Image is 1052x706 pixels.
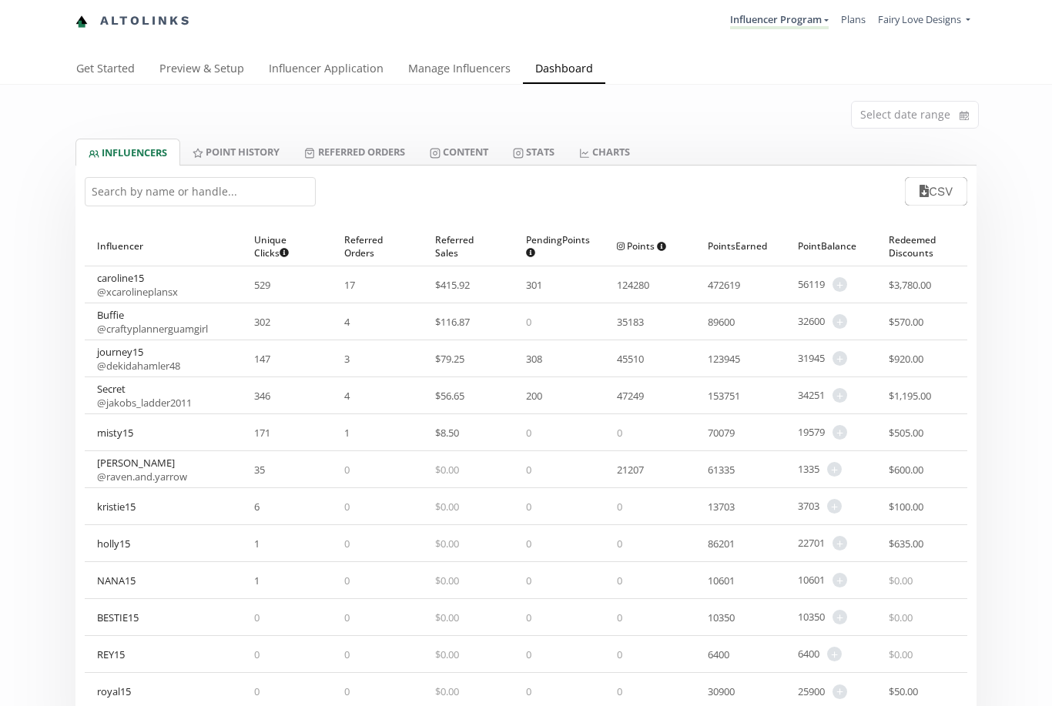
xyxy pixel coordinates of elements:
[798,314,825,329] span: 32600
[435,352,464,366] span: $ 79.25
[526,537,531,550] span: 0
[97,345,180,373] div: journey15
[85,177,316,206] input: Search by name or handle...
[97,426,133,440] div: misty15
[889,389,931,403] span: $ 1,195.00
[254,500,260,514] span: 6
[344,278,355,292] span: 17
[97,285,178,299] a: @xcarolineplansx
[798,684,825,699] span: 25900
[344,500,350,514] span: 0
[708,574,735,587] span: 10601
[617,611,622,624] span: 0
[435,500,459,514] span: $ 0.00
[878,12,961,26] span: Fairy Love Designs
[833,351,847,366] span: +
[833,388,847,403] span: +
[396,55,523,85] a: Manage Influencers
[97,382,192,410] div: Secret
[435,574,459,587] span: $ 0.00
[617,647,622,661] span: 0
[798,573,825,587] span: 10601
[889,647,913,661] span: $ 0.00
[254,611,260,624] span: 0
[292,139,417,165] a: Referred Orders
[889,463,923,477] span: $ 600.00
[960,108,969,123] svg: calendar
[798,647,819,661] span: 6400
[344,315,350,329] span: 4
[889,278,931,292] span: $ 3,780.00
[617,278,649,292] span: 124280
[344,226,410,266] div: Referred Orders
[798,462,819,477] span: 1335
[523,55,605,85] a: Dashboard
[97,611,139,624] div: BESTIE15
[97,500,136,514] div: kristie15
[97,226,229,266] div: Influencer
[526,611,531,624] span: 0
[435,647,459,661] span: $ 0.00
[435,226,501,266] div: Referred Sales
[254,647,260,661] span: 0
[254,233,308,259] span: Unique Clicks
[147,55,256,85] a: Preview & Setup
[64,55,147,85] a: Get Started
[254,537,260,550] span: 1
[97,359,180,373] a: @dekidahamler48
[435,426,459,440] span: $ 8.50
[526,647,531,661] span: 0
[798,226,864,266] div: Point Balance
[435,278,470,292] span: $ 415.92
[344,611,350,624] span: 0
[827,647,842,661] span: +
[841,12,866,26] a: Plans
[97,574,136,587] div: NANA15
[344,647,350,661] span: 0
[708,684,735,698] span: 30900
[833,277,847,292] span: +
[878,12,970,30] a: Fairy Love Designs
[617,500,622,514] span: 0
[97,456,187,483] div: [PERSON_NAME]
[344,684,350,698] span: 0
[254,352,270,366] span: 147
[617,426,622,440] span: 0
[567,139,642,165] a: CHARTS
[617,574,622,587] span: 0
[97,684,131,698] div: royal15
[889,315,923,329] span: $ 570.00
[254,389,270,403] span: 346
[889,226,955,266] div: Redeemed Discounts
[526,426,531,440] span: 0
[708,611,735,624] span: 10350
[435,611,459,624] span: $ 0.00
[833,536,847,550] span: +
[97,396,192,410] a: @jakobs_ladder2011
[254,574,260,587] span: 1
[798,425,825,440] span: 19579
[501,139,567,165] a: Stats
[833,610,847,624] span: +
[730,12,829,29] a: Influencer Program
[435,389,464,403] span: $ 56.65
[708,426,735,440] span: 70079
[889,537,923,550] span: $ 635.00
[417,139,501,165] a: Content
[889,574,913,587] span: $ 0.00
[708,278,740,292] span: 472619
[798,277,825,292] span: 56119
[798,388,825,403] span: 34251
[256,55,396,85] a: Influencer Application
[708,500,735,514] span: 13703
[180,139,292,165] a: Point HISTORY
[75,139,180,166] a: INFLUENCERS
[254,278,270,292] span: 529
[254,684,260,698] span: 0
[827,462,842,477] span: +
[344,426,350,440] span: 1
[889,684,918,698] span: $ 50.00
[708,389,740,403] span: 153751
[435,537,459,550] span: $ 0.00
[889,426,923,440] span: $ 505.00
